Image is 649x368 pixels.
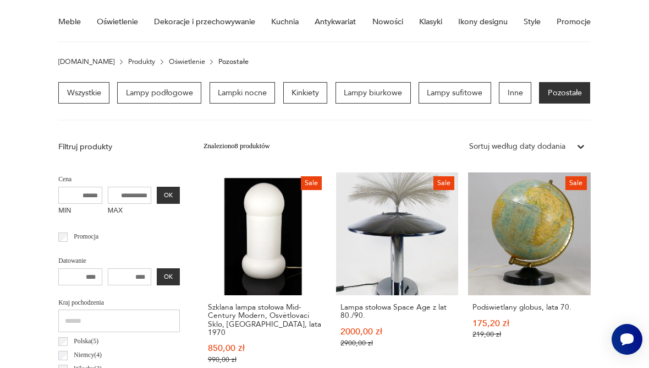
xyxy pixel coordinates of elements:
[539,82,590,104] a: Pozostałe
[315,3,356,41] a: Antykwariat
[335,82,411,104] a: Lampy biurkowe
[58,3,81,41] a: Meble
[469,141,565,152] div: Sortuj według daty dodania
[524,3,541,41] a: Style
[419,3,442,41] a: Klasyki
[117,82,201,104] a: Lampy podłogowe
[58,256,180,267] p: Datowanie
[58,142,180,153] p: Filtruj produkty
[58,174,180,185] p: Cena
[154,3,255,41] a: Dekoracje i przechowywanie
[157,268,179,286] button: OK
[340,328,454,336] p: 2000,00 zł
[128,58,155,66] a: Produkty
[108,204,152,219] label: MAX
[58,82,109,104] a: Wszystkie
[74,336,98,347] p: Polska ( 5 )
[208,303,321,337] h3: Szklana lampa stołowa Mid-Century Modern, Osvětlovací Sklo, [GEOGRAPHIC_DATA], lata 1970
[74,350,102,361] p: Niemcy ( 4 )
[472,320,586,328] p: 175,20 zł
[340,339,454,348] p: 2900,00 zł
[74,231,98,242] p: Promocja
[557,3,591,41] a: Promocje
[210,82,276,104] a: Lampki nocne
[58,297,180,309] p: Kraj pochodzenia
[58,58,114,66] a: [DOMAIN_NAME]
[419,82,491,104] a: Lampy sufitowe
[472,331,586,339] p: 219,00 zł
[204,141,270,152] div: Znaleziono 8 produktów
[208,344,321,353] p: 850,00 zł
[58,204,102,219] label: MIN
[612,324,642,355] iframe: Smartsupp widget button
[157,187,179,204] button: OK
[340,303,454,320] h3: Lampa stołowa Space Age z lat 80./90.
[283,82,328,104] a: Kinkiety
[372,3,403,41] a: Nowości
[472,303,586,311] h3: Podświetlany globus, lata 70.
[169,58,205,66] a: Oświetlenie
[458,3,508,41] a: Ikony designu
[271,3,299,41] a: Kuchnia
[218,58,249,66] p: Pozostałe
[208,356,321,364] p: 990,00 zł
[499,82,531,104] a: Inne
[97,3,138,41] a: Oświetlenie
